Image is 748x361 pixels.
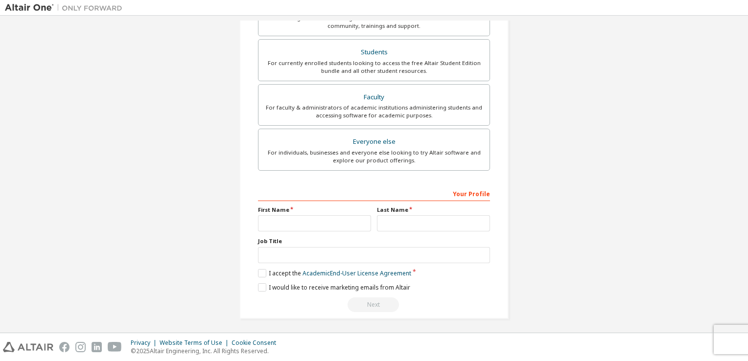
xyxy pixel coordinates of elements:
div: Cookie Consent [232,339,282,347]
label: First Name [258,206,371,214]
img: instagram.svg [75,342,86,352]
a: Academic End-User License Agreement [303,269,411,277]
div: Faculty [264,90,484,104]
label: I accept the [258,269,411,277]
div: Website Terms of Use [160,339,232,347]
div: For individuals, businesses and everyone else looking to try Altair software and explore our prod... [264,149,484,164]
label: I would like to receive marketing emails from Altair [258,283,410,292]
div: Privacy [131,339,160,347]
img: Altair One [5,3,127,13]
img: facebook.svg [59,342,70,352]
img: altair_logo.svg [3,342,53,352]
div: Email already exists [258,297,490,312]
label: Last Name [377,206,490,214]
img: linkedin.svg [92,342,102,352]
img: youtube.svg [108,342,122,352]
div: For currently enrolled students looking to access the free Altair Student Edition bundle and all ... [264,59,484,75]
div: Students [264,45,484,59]
div: Your Profile [258,185,490,201]
div: For existing customers looking to access software downloads, HPC resources, community, trainings ... [264,14,484,30]
label: Job Title [258,237,490,245]
p: © 2025 Altair Engineering, Inc. All Rights Reserved. [131,347,282,355]
div: For faculty & administrators of academic institutions administering students and accessing softwa... [264,104,484,119]
div: Everyone else [264,135,484,149]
